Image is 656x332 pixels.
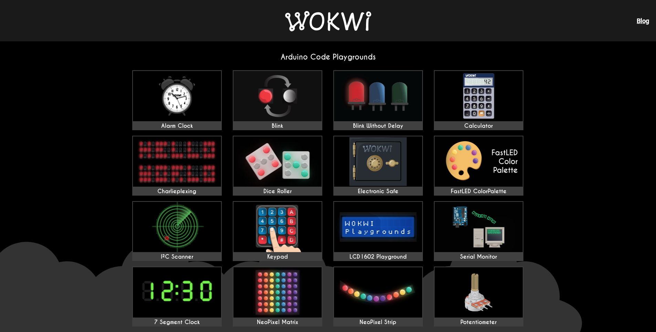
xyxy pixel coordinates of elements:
[233,136,322,187] img: Dice Roller
[233,136,322,196] a: Dice Roller
[132,136,222,196] a: Charlieplexing
[435,319,523,326] div: Potentiometer
[233,71,322,121] img: Blink
[133,202,221,252] img: I²C Scanner
[435,71,523,121] img: Calculator
[434,70,523,130] a: Calculator
[233,123,322,129] div: Blink
[334,267,422,318] img: NeoPixel Strip
[233,267,322,326] a: NeoPixel Matrix
[434,201,523,261] a: Serial Monitor
[133,71,221,121] img: Alarm Clock
[435,123,523,129] div: Calculator
[133,123,221,129] div: Alarm Clock
[233,70,322,130] a: Blink
[434,136,523,196] a: FastLED ColorPalette
[333,201,423,261] a: LCD1602 Playground
[127,52,530,62] h2: Arduino Code Playgrounds
[233,253,322,260] div: Keypad
[435,136,523,187] img: FastLED ColorPalette
[132,70,222,130] a: Alarm Clock
[132,201,222,261] a: I²C Scanner
[334,188,422,195] div: Electronic Safe
[334,71,422,121] img: Blink Without Delay
[133,188,221,195] div: Charlieplexing
[133,319,221,326] div: 7 Segment Clock
[434,267,523,326] a: Potentiometer
[435,253,523,260] div: Serial Monitor
[333,136,423,196] a: Electronic Safe
[435,202,523,252] img: Serial Monitor
[233,188,322,195] div: Dice Roller
[333,70,423,130] a: Blink Without Delay
[133,253,221,260] div: I²C Scanner
[233,202,322,252] img: Keypad
[334,136,422,187] img: Electronic Safe
[133,136,221,187] img: Charlieplexing
[285,11,371,31] img: Wokwi
[334,123,422,129] div: Blink Without Delay
[637,17,649,24] a: Blog
[334,319,422,326] div: NeoPixel Strip
[233,267,322,318] img: NeoPixel Matrix
[132,267,222,326] a: 7 Segment Clock
[233,319,322,326] div: NeoPixel Matrix
[334,253,422,260] div: LCD1602 Playground
[333,267,423,326] a: NeoPixel Strip
[233,201,322,261] a: Keypad
[334,202,422,252] img: LCD1602 Playground
[435,188,523,195] div: FastLED ColorPalette
[133,267,221,318] img: 7 Segment Clock
[435,267,523,318] img: Potentiometer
